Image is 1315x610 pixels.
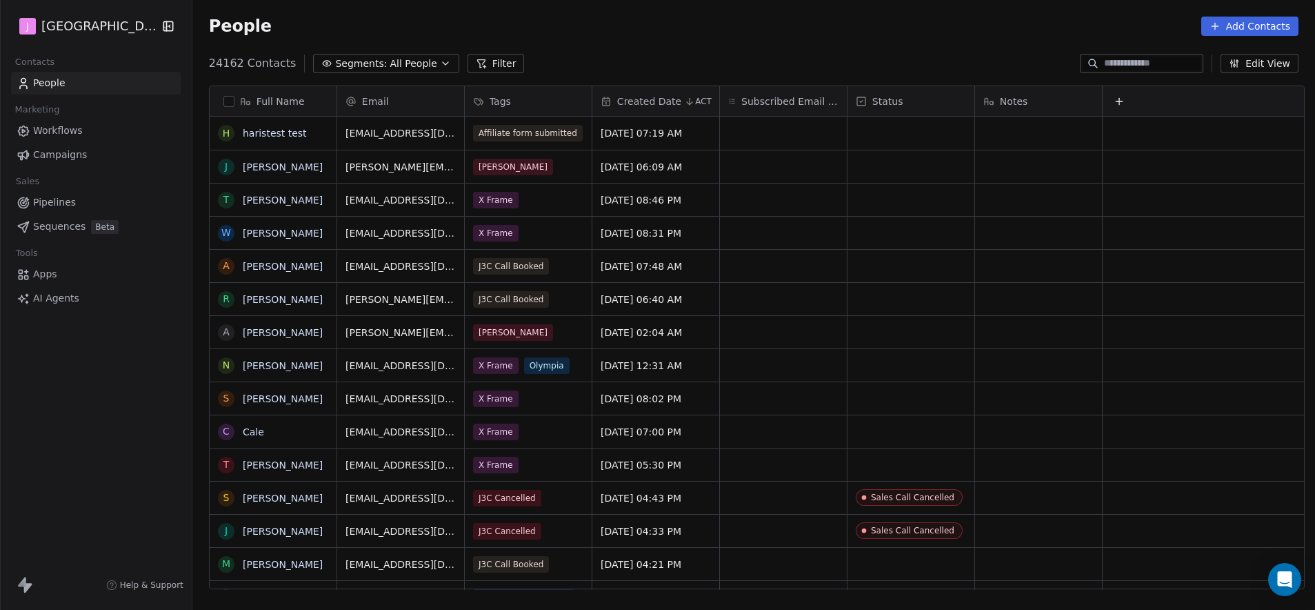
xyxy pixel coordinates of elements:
[9,99,66,120] span: Marketing
[257,95,305,108] span: Full Name
[223,491,229,505] div: S
[871,526,954,535] div: Sales Call Cancelled
[345,326,456,340] span: [PERSON_NAME][EMAIL_ADDRESS][DOMAIN_NAME]
[17,14,152,38] button: J[GEOGRAPHIC_DATA]
[33,76,66,90] span: People
[33,267,57,282] span: Apps
[345,193,456,207] span: [EMAIL_ADDRESS][DOMAIN_NAME]
[33,291,79,306] span: AI Agents
[221,226,231,240] div: W
[473,490,541,506] span: J3C Cancelled
[243,559,323,570] a: [PERSON_NAME]
[741,95,839,108] span: Subscribed Email Categories
[11,119,181,142] a: Workflows
[243,360,323,371] a: [PERSON_NAME]
[473,391,519,407] span: X Frame
[473,225,519,242] span: X Frame
[120,580,183,591] span: Help & Support
[601,193,711,207] span: [DATE] 08:46 PM
[33,219,86,234] span: Sequences
[243,261,323,272] a: [PERSON_NAME]
[33,124,83,138] span: Workflows
[473,589,574,606] span: X Frame Lead Magnet
[345,160,456,174] span: [PERSON_NAME][EMAIL_ADDRESS][DOMAIN_NAME]
[473,523,541,540] span: J3C Cancelled
[243,195,323,206] a: [PERSON_NAME]
[91,220,119,234] span: Beta
[617,95,681,108] span: Created Date
[209,55,297,72] span: 24162 Contacts
[243,161,323,173] a: [PERSON_NAME]
[335,57,387,71] span: Segments:
[223,193,230,207] div: T
[243,393,323,404] a: [PERSON_NAME]
[243,493,323,504] a: [PERSON_NAME]
[473,291,549,308] span: J3C Call Booked
[225,524,228,538] div: J
[210,117,337,590] div: grid
[345,126,456,140] span: [EMAIL_ADDRESS][DOMAIN_NAME]
[345,558,456,571] span: [EMAIL_ADDRESS][DOMAIN_NAME]
[345,259,456,273] span: [EMAIL_ADDRESS][DOMAIN_NAME]
[473,357,519,374] span: X Frame
[11,215,181,238] a: SequencesBeta
[601,293,711,306] span: [DATE] 06:40 AM
[223,424,230,439] div: C
[345,359,456,373] span: [EMAIL_ADDRESS][DOMAIN_NAME]
[223,259,230,273] div: A
[243,294,323,305] a: [PERSON_NAME]
[223,292,230,306] div: R
[601,491,711,505] span: [DATE] 04:43 PM
[1201,17,1298,36] button: Add Contacts
[243,228,323,239] a: [PERSON_NAME]
[11,144,181,166] a: Campaigns
[601,160,711,174] span: [DATE] 06:09 AM
[871,493,954,502] div: Sales Call Cancelled
[720,86,847,116] div: Subscribed Email Categories
[26,19,29,33] span: J
[362,95,389,108] span: Email
[473,556,549,573] span: J3C Call Booked
[10,243,43,264] span: Tools
[601,425,711,439] span: [DATE] 07:00 PM
[601,326,711,340] span: [DATE] 02:04 AM
[337,117,1305,590] div: grid
[41,17,157,35] span: [GEOGRAPHIC_DATA]
[601,392,711,406] span: [DATE] 08:02 PM
[695,96,712,107] span: ACT
[345,425,456,439] span: [EMAIL_ADDRESS][DOMAIN_NAME]
[223,457,230,472] div: T
[473,192,519,208] span: X Frame
[243,460,323,471] a: [PERSON_NAME]
[468,54,525,73] button: Filter
[975,86,1102,116] div: Notes
[601,558,711,571] span: [DATE] 04:21 PM
[345,491,456,505] span: [EMAIL_ADDRESS][DOMAIN_NAME]
[1000,95,1027,108] span: Notes
[473,457,519,473] span: X Frame
[345,293,456,306] span: [PERSON_NAME][EMAIL_ADDRESS][DOMAIN_NAME]
[243,327,323,338] a: [PERSON_NAME]
[601,259,711,273] span: [DATE] 07:48 AM
[11,191,181,214] a: Pipelines
[225,159,228,174] div: J
[243,128,307,139] a: haristest test
[9,52,61,72] span: Contacts
[10,171,46,192] span: Sales
[1268,563,1301,596] div: Open Intercom Messenger
[390,57,436,71] span: All People
[243,426,264,437] a: Cale
[223,358,230,373] div: N
[243,526,323,537] a: [PERSON_NAME]
[209,16,272,37] span: People
[345,392,456,406] span: [EMAIL_ADDRESS][DOMAIN_NAME]
[490,95,511,108] span: Tags
[11,287,181,310] a: AI Agents
[473,159,553,175] span: [PERSON_NAME]
[465,86,592,116] div: Tags
[210,86,337,116] div: Full Name
[601,524,711,538] span: [DATE] 04:33 PM
[106,580,183,591] a: Help & Support
[345,458,456,472] span: [EMAIL_ADDRESS][DOMAIN_NAME]
[33,148,87,162] span: Campaigns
